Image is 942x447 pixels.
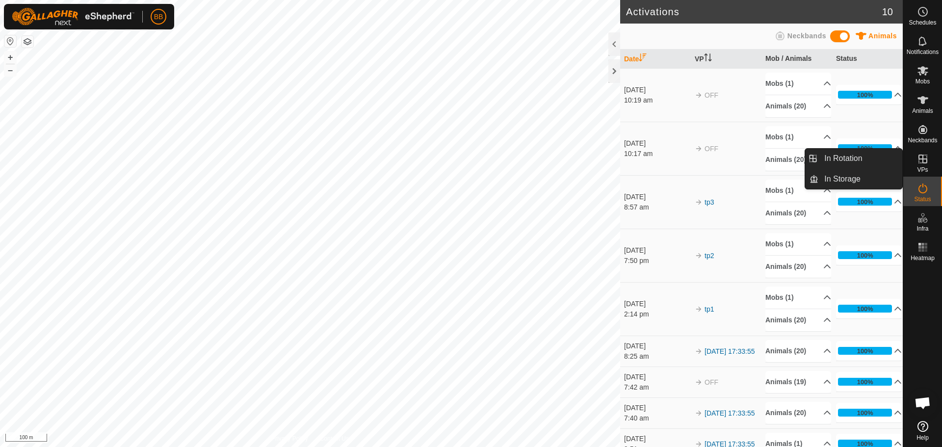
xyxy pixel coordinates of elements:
img: arrow [695,252,703,260]
th: VP [691,50,761,69]
a: Contact Us [320,434,349,443]
a: Help [903,417,942,445]
p-accordion-header: Animals (19) [765,371,831,393]
p-accordion-header: 100% [836,341,902,361]
p-accordion-header: Animals (20) [765,402,831,424]
div: [DATE] [624,403,690,413]
span: OFF [705,91,718,99]
span: Neckbands [787,32,826,40]
div: 100% [857,304,873,314]
div: 100% [838,144,892,152]
div: 7:42 am [624,382,690,393]
span: Heatmap [911,255,935,261]
span: In Rotation [824,153,862,164]
p-accordion-header: Animals (20) [765,95,831,117]
button: Reset Map [4,35,16,47]
div: 10:19 am [624,95,690,105]
div: 10:17 am [624,149,690,159]
p-accordion-header: 100% [836,85,902,105]
img: arrow [695,409,703,417]
a: [DATE] 17:33:55 [705,347,755,355]
p-accordion-header: Mobs (1) [765,180,831,202]
div: 100% [857,408,873,418]
div: [DATE] [624,138,690,149]
img: arrow [695,198,703,206]
img: arrow [695,347,703,355]
span: OFF [705,378,718,386]
div: [DATE] [624,372,690,382]
span: OFF [705,145,718,153]
div: [DATE] [624,434,690,444]
span: Infra [916,226,928,232]
p-accordion-header: 100% [836,403,902,422]
img: arrow [695,145,703,153]
a: [DATE] 17:33:55 [705,409,755,417]
span: Animals [868,32,897,40]
li: In Storage [805,169,902,189]
th: Date [620,50,691,69]
div: 100% [857,90,873,100]
p-accordion-header: Animals (20) [765,309,831,331]
img: arrow [695,378,703,386]
li: In Rotation [805,149,902,168]
p-accordion-header: 100% [836,245,902,265]
div: [DATE] [624,245,690,256]
span: Schedules [909,20,936,26]
p-accordion-header: Animals (20) [765,340,831,362]
div: 100% [838,305,892,313]
div: 7:50 pm [624,256,690,266]
p-accordion-header: Mobs (1) [765,287,831,309]
div: Open chat [908,388,938,418]
div: [DATE] [624,299,690,309]
p-accordion-header: 100% [836,299,902,318]
a: Privacy Policy [271,434,308,443]
img: arrow [695,91,703,99]
span: Notifications [907,49,939,55]
span: Mobs [916,79,930,84]
p-accordion-header: Mobs (1) [765,233,831,255]
div: 2:14 pm [624,309,690,319]
th: Mob / Animals [761,50,832,69]
div: 100% [857,251,873,260]
span: Status [914,196,931,202]
button: + [4,52,16,63]
span: In Storage [824,173,861,185]
span: Animals [912,108,933,114]
p-accordion-header: Animals (20) [765,149,831,171]
button: Map Layers [22,36,33,48]
span: 10 [882,4,893,19]
p-sorticon: Activate to sort [704,55,712,63]
p-accordion-header: Mobs (1) [765,126,831,148]
div: 100% [838,409,892,417]
div: [DATE] [624,192,690,202]
p-accordion-header: 100% [836,138,902,158]
div: 100% [838,347,892,355]
a: In Storage [818,169,902,189]
div: 100% [838,91,892,99]
button: – [4,64,16,76]
div: [DATE] [624,85,690,95]
a: In Rotation [818,149,902,168]
img: arrow [695,305,703,313]
span: Neckbands [908,137,937,143]
div: 8:25 am [624,351,690,362]
p-accordion-header: 100% [836,372,902,392]
span: BB [154,12,163,22]
div: [DATE] [624,341,690,351]
p-sorticon: Activate to sort [639,55,647,63]
div: 100% [838,198,892,206]
div: 100% [838,378,892,386]
div: 100% [857,377,873,387]
img: Gallagher Logo [12,8,134,26]
div: 7:40 am [624,413,690,423]
div: 100% [857,346,873,356]
div: 8:57 am [624,202,690,212]
h2: Activations [626,6,882,18]
a: tp3 [705,198,714,206]
div: 100% [838,251,892,259]
div: 100% [857,197,873,207]
p-accordion-header: 100% [836,192,902,211]
a: tp2 [705,252,714,260]
span: Help [916,435,929,441]
span: VPs [917,167,928,173]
